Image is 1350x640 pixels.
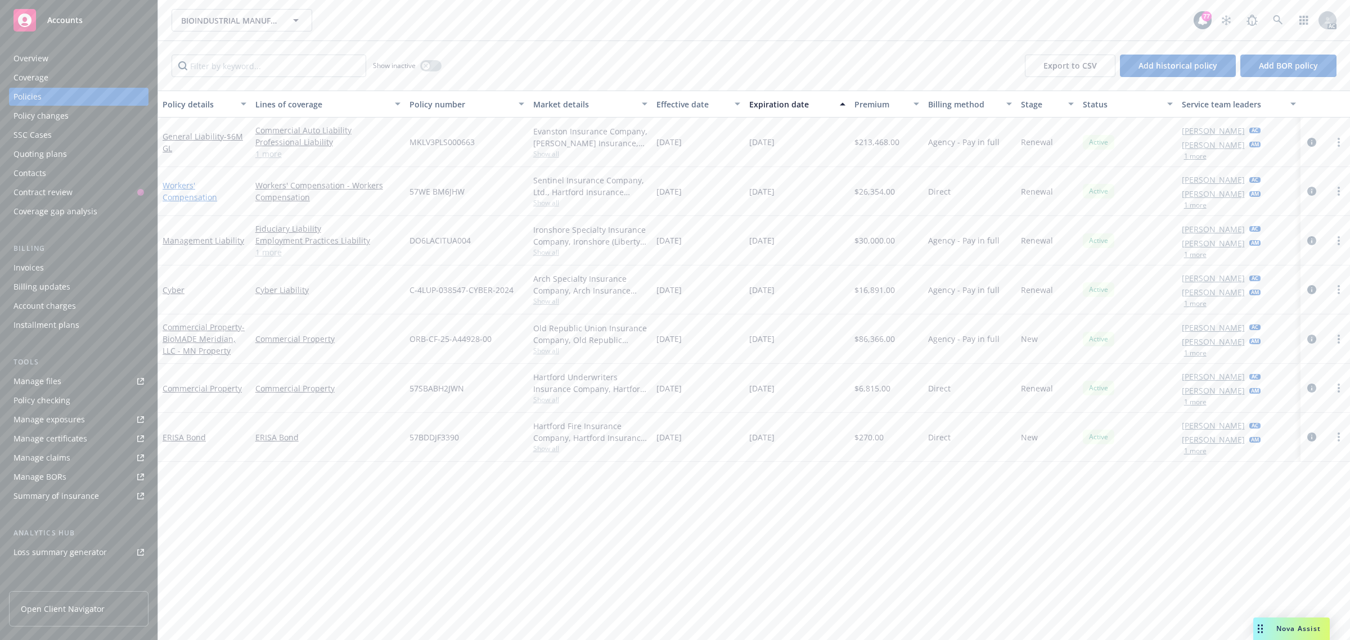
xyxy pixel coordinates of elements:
[409,333,492,345] span: ORB-CF-25-A44928-00
[1182,336,1245,348] a: [PERSON_NAME]
[409,136,475,148] span: MKLV3PLS000663
[1087,334,1110,344] span: Active
[1087,186,1110,196] span: Active
[749,98,833,110] div: Expiration date
[181,15,278,26] span: BIOINDUSTRIAL MANUFACTURING AND DESIGN ECOSYSTEM
[409,235,471,246] span: DO6LACITUA004
[1332,381,1345,395] a: more
[13,487,99,505] div: Summary of insurance
[172,55,366,77] input: Filter by keyword...
[9,145,148,163] a: Quoting plans
[1253,618,1330,640] button: Nova Assist
[1087,236,1110,246] span: Active
[1332,136,1345,149] a: more
[529,91,652,118] button: Market details
[409,431,459,443] span: 57BDDJF3390
[255,382,400,394] a: Commercial Property
[745,91,850,118] button: Expiration date
[13,372,61,390] div: Manage files
[533,395,648,404] span: Show all
[9,316,148,334] a: Installment plans
[9,107,148,125] a: Policy changes
[854,136,899,148] span: $213,468.00
[749,136,775,148] span: [DATE]
[9,372,148,390] a: Manage files
[9,411,148,429] a: Manage exposures
[1182,174,1245,186] a: [PERSON_NAME]
[533,125,648,149] div: Evanston Insurance Company, [PERSON_NAME] Insurance, CRC Group
[1259,60,1318,71] span: Add BOR policy
[1332,234,1345,247] a: more
[1182,223,1245,235] a: [PERSON_NAME]
[1276,624,1321,633] span: Nova Assist
[1120,55,1236,77] button: Add historical policy
[9,357,148,368] div: Tools
[255,136,400,148] a: Professional Liability
[928,333,1000,345] span: Agency - Pay in full
[9,69,148,87] a: Coverage
[1182,98,1284,110] div: Service team leaders
[9,88,148,106] a: Policies
[9,543,148,561] a: Loss summary generator
[928,284,1000,296] span: Agency - Pay in full
[928,235,1000,246] span: Agency - Pay in full
[163,322,245,356] span: - BioMADE Meridian, LLC - MN Property
[1087,137,1110,147] span: Active
[1182,434,1245,445] a: [PERSON_NAME]
[1021,284,1053,296] span: Renewal
[163,98,234,110] div: Policy details
[1182,385,1245,396] a: [PERSON_NAME]
[13,430,87,448] div: Manage certificates
[749,186,775,197] span: [DATE]
[255,284,400,296] a: Cyber Liability
[749,431,775,443] span: [DATE]
[1305,234,1318,247] a: circleInformation
[533,444,648,453] span: Show all
[1021,136,1053,148] span: Renewal
[1016,91,1078,118] button: Stage
[172,9,312,31] button: BIOINDUSTRIAL MANUFACTURING AND DESIGN ECOSYSTEM
[9,487,148,505] a: Summary of insurance
[1182,322,1245,333] a: [PERSON_NAME]
[13,449,70,467] div: Manage claims
[255,98,388,110] div: Lines of coverage
[13,69,48,87] div: Coverage
[1201,11,1212,21] div: 77
[1184,153,1207,160] button: 1 more
[13,259,44,277] div: Invoices
[1021,186,1053,197] span: Renewal
[1305,283,1318,296] a: circleInformation
[163,285,184,295] a: Cyber
[255,333,400,345] a: Commercial Property
[656,284,682,296] span: [DATE]
[409,382,464,394] span: 57SBABH2JWN
[850,91,924,118] button: Premium
[373,61,416,70] span: Show inactive
[854,284,895,296] span: $16,891.00
[533,149,648,159] span: Show all
[1021,98,1061,110] div: Stage
[928,98,1000,110] div: Billing method
[13,183,73,201] div: Contract review
[158,91,251,118] button: Policy details
[1021,235,1053,246] span: Renewal
[1293,9,1315,31] a: Switch app
[1087,383,1110,393] span: Active
[255,431,400,443] a: ERISA Bond
[13,145,67,163] div: Quoting plans
[13,202,97,220] div: Coverage gap analysis
[656,186,682,197] span: [DATE]
[1182,188,1245,200] a: [PERSON_NAME]
[255,246,400,258] a: 1 more
[13,543,107,561] div: Loss summary generator
[13,107,69,125] div: Policy changes
[1021,382,1053,394] span: Renewal
[1182,420,1245,431] a: [PERSON_NAME]
[9,4,148,36] a: Accounts
[1184,448,1207,454] button: 1 more
[47,16,83,25] span: Accounts
[13,468,66,486] div: Manage BORs
[1021,333,1038,345] span: New
[1184,300,1207,307] button: 1 more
